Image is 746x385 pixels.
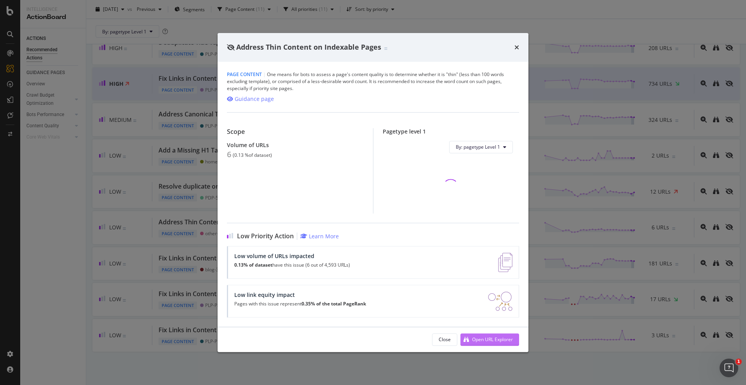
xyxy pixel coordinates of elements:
[234,253,350,259] div: Low volume of URLs impacted
[514,42,519,52] div: times
[432,333,457,346] button: Close
[720,359,738,377] iframe: Intercom live chat
[236,42,381,52] span: Address Thin Content on Indexable Pages
[234,301,366,307] p: Pages with this issue represent
[227,128,364,135] div: Scope
[439,336,451,343] div: Close
[384,47,387,50] img: Equal
[309,232,339,240] div: Learn More
[235,95,274,103] div: Guidance page
[227,71,262,78] span: Page Content
[234,291,366,298] div: Low link equity impact
[488,291,512,311] img: DDxVyA23.png
[456,144,500,150] span: By: pagetype Level 1
[498,253,512,272] img: e5DMFwAAAABJRU5ErkJggg==
[263,71,266,78] span: |
[472,336,513,343] div: Open URL Explorer
[383,128,519,135] div: Pagetype level 1
[237,232,294,240] span: Low Priority Action
[227,71,519,92] div: One means for bots to assess a page's content quality is to determine whether it is "thin" (less ...
[227,142,364,148] div: Volume of URLs
[300,232,339,240] a: Learn More
[227,95,274,103] a: Guidance page
[218,33,528,352] div: modal
[302,300,366,307] strong: 0.35% of the total PageRank
[227,44,235,50] div: eye-slash
[460,333,519,346] button: Open URL Explorer
[449,141,513,153] button: By: pagetype Level 1
[227,150,231,159] div: 6
[234,262,350,268] p: have this issue (6 out of 4,593 URLs)
[233,153,272,158] div: ( 0.13 % of dataset )
[736,359,742,365] span: 1
[234,262,272,268] strong: 0.13% of dataset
